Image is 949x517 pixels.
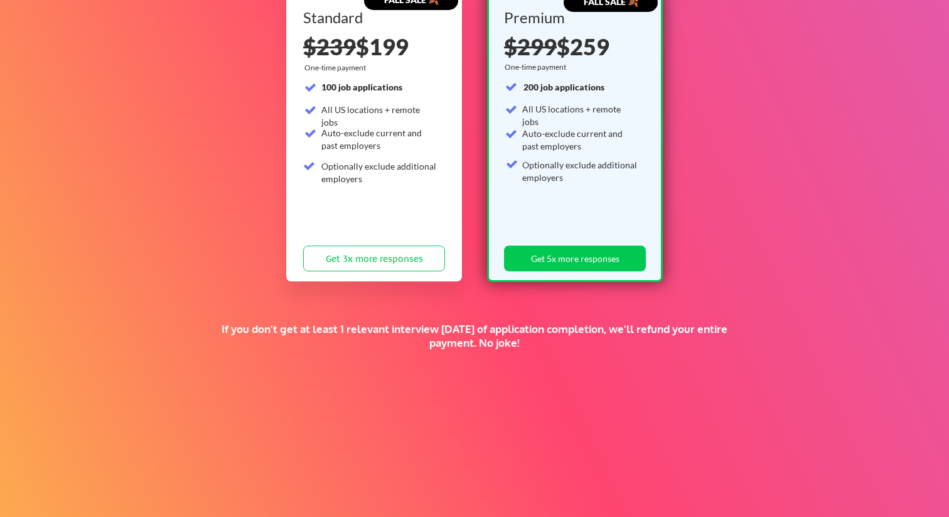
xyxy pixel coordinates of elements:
[303,246,445,271] button: Get 3x more responses
[504,246,646,271] button: Get 5x more responses
[303,35,445,58] div: $199
[321,82,402,92] strong: 100 job applications
[522,128,638,152] div: Auto-exclude current and past employers
[304,63,370,73] div: One-time payment
[303,10,441,25] div: Standard
[504,35,641,58] div: $259
[522,159,638,183] div: Optionally exclude additional employers
[523,82,604,92] strong: 200 job applications
[504,10,641,25] div: Premium
[321,160,437,185] div: Optionally exclude additional employers
[321,104,437,128] div: All US locations + remote jobs
[321,127,437,151] div: Auto-exclude current and past employers
[504,33,557,60] s: $299
[218,322,731,350] div: If you don't get at least 1 relevant interview [DATE] of application completion, we'll refund you...
[505,62,570,72] div: One-time payment
[522,103,638,128] div: All US locations + remote jobs
[303,33,356,60] s: $239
